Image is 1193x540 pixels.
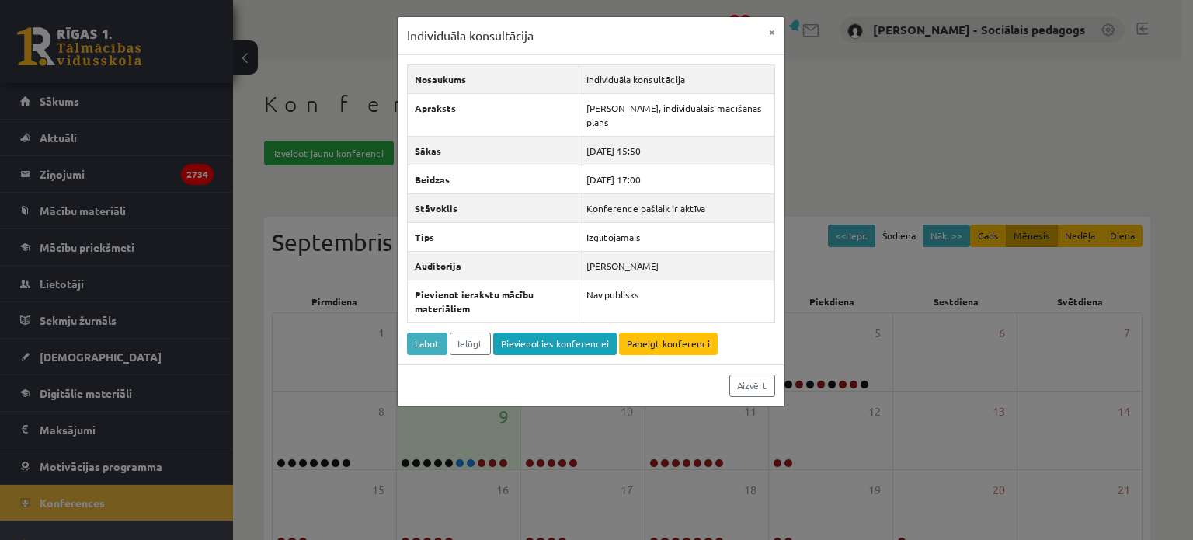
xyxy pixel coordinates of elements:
[579,136,774,165] td: [DATE] 15:50
[579,280,774,322] td: Nav publisks
[407,251,579,280] th: Auditorija
[493,333,617,355] a: Pievienoties konferencei
[579,165,774,193] td: [DATE] 17:00
[760,17,784,47] button: ×
[579,64,774,93] td: Individuāla konsultācija
[407,193,579,222] th: Stāvoklis
[407,93,579,136] th: Apraksts
[407,333,447,355] a: Labot
[407,26,534,45] h3: Individuāla konsultācija
[579,93,774,136] td: [PERSON_NAME], individuālais mācīšanās plāns
[729,375,775,397] a: Aizvērt
[579,193,774,222] td: Konference pašlaik ir aktīva
[407,280,579,322] th: Pievienot ierakstu mācību materiāliem
[407,222,579,251] th: Tips
[579,251,774,280] td: [PERSON_NAME]
[407,136,579,165] th: Sākas
[407,165,579,193] th: Beidzas
[579,222,774,251] td: Izglītojamais
[407,64,579,93] th: Nosaukums
[619,333,718,355] a: Pabeigt konferenci
[450,333,491,355] a: Ielūgt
